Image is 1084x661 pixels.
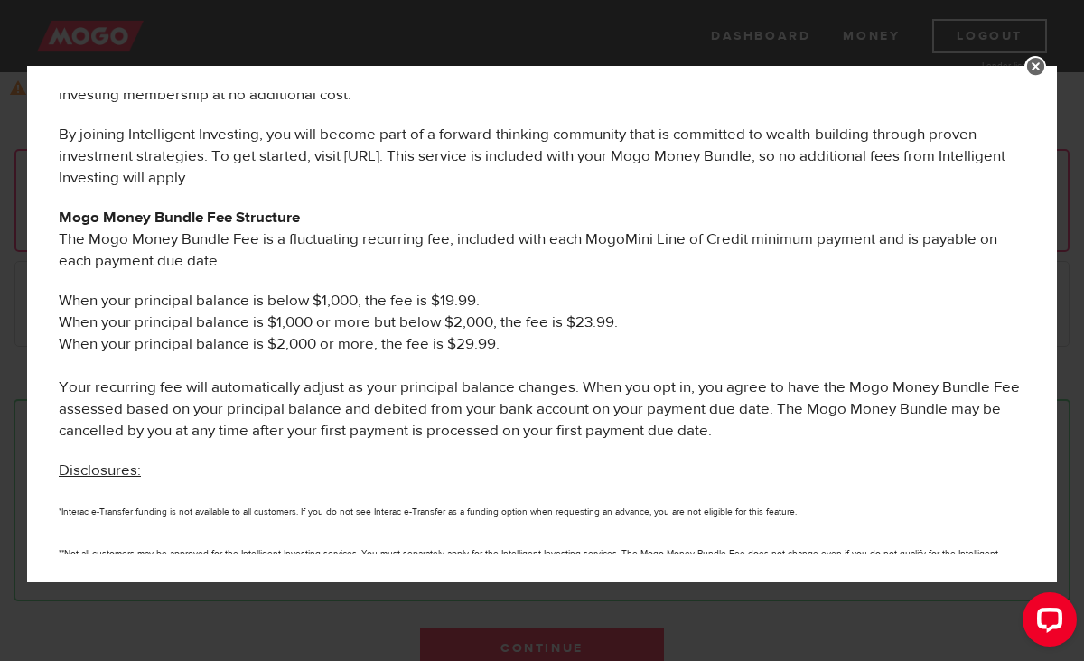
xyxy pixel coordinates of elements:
[59,290,1025,312] li: When your principal balance is below $1,000, the fee is $19.99.
[59,124,1025,189] p: By joining Intelligent Investing, you will become part of a forward-thinking community that is co...
[59,207,1025,272] p: The Mogo Money Bundle Fee is a fluctuating recurring fee, included with each MogoMini Line of Cre...
[1008,585,1084,661] iframe: LiveChat chat widget
[59,208,300,228] b: Mogo Money Bundle Fee Structure
[59,506,797,517] small: *Interac e-Transfer funding is not available to all customers. If you do not see Interac e-Transf...
[59,461,141,480] u: Disclosures:
[59,547,998,582] small: **Not all customers may be approved for the Intelligent Investing services. You must separately a...
[59,377,1025,442] p: Your recurring fee will automatically adjust as your principal balance changes. When you opt in, ...
[59,312,1025,333] li: When your principal balance is $1,000 or more but below $2,000, the fee is $23.99.
[59,333,1025,377] li: When your principal balance is $2,000 or more, the fee is $29.99.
